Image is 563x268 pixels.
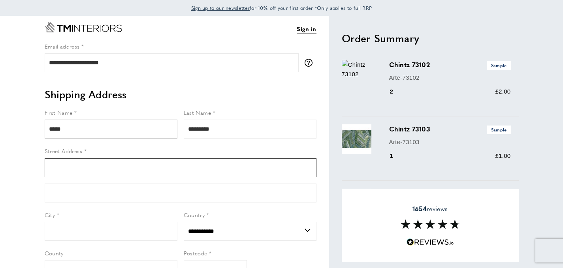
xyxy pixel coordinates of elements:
[389,73,511,82] p: Arte-73102
[184,249,207,257] span: Postcode
[412,204,427,213] strong: 1654
[389,189,511,198] h3: Chintz 73100
[184,211,205,219] span: Country
[297,24,316,34] a: Sign in
[191,4,250,11] span: Sign up to our newsletter
[487,61,511,69] span: Sample
[45,42,80,50] span: Email address
[401,219,460,229] img: Reviews section
[45,147,83,155] span: Street Address
[342,31,519,45] h2: Order Summary
[45,87,316,101] h2: Shipping Address
[487,126,511,134] span: Sample
[495,88,510,95] span: £2.00
[389,124,511,134] h3: Chintz 73103
[342,189,371,218] img: Chintz 73100
[342,124,371,154] img: Chintz 73103
[184,109,211,116] span: Last Name
[305,59,316,67] button: More information
[191,4,372,11] span: for 10% off your first order *Only applies to full RRP
[389,151,405,161] div: 1
[412,205,448,213] span: reviews
[45,109,73,116] span: First Name
[389,87,405,96] div: 2
[389,137,511,147] p: Arte-73103
[407,238,454,246] img: Reviews.io 5 stars
[45,211,55,219] span: City
[45,249,64,257] span: County
[45,22,122,32] a: Go to Home page
[191,4,250,12] a: Sign up to our newsletter
[389,60,511,69] h3: Chintz 73102
[495,152,510,159] span: £1.00
[342,60,381,79] img: Chintz 73102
